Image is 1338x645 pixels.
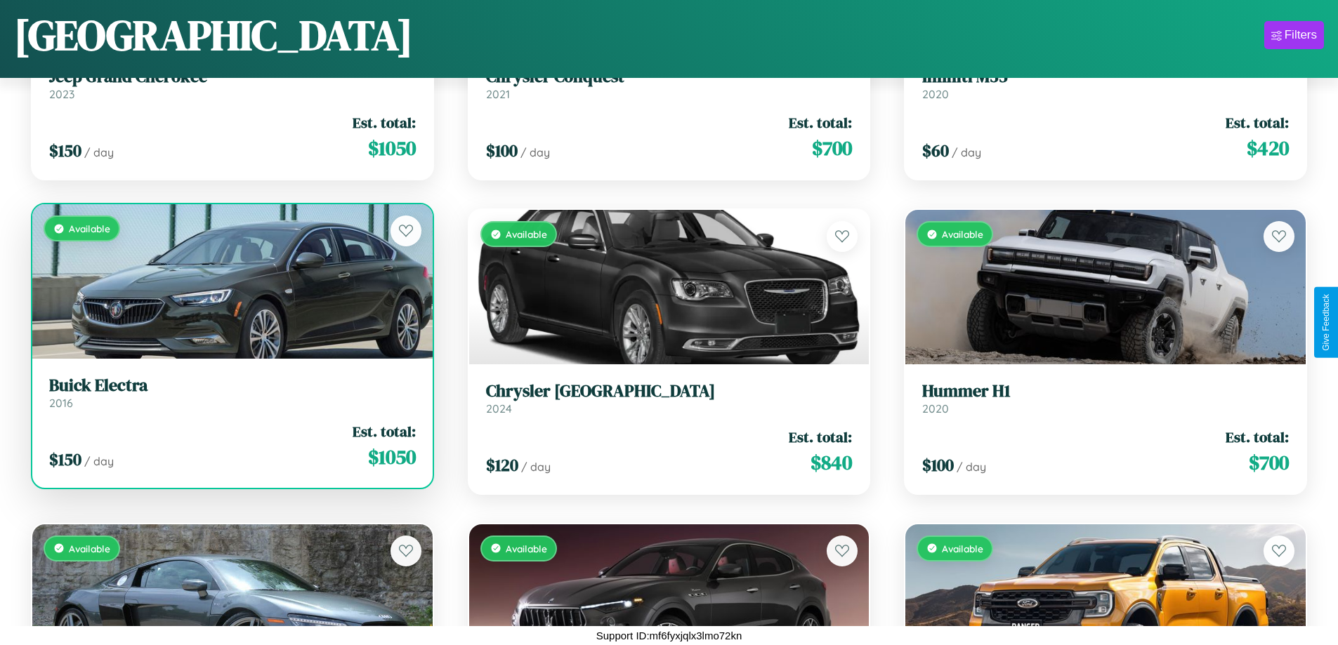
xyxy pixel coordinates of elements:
span: 2021 [486,87,510,101]
span: $ 700 [1249,448,1289,477]
h1: [GEOGRAPHIC_DATA] [14,6,413,64]
div: Give Feedback [1321,294,1331,351]
span: $ 840 [811,448,852,477]
span: 2023 [49,87,74,101]
span: $ 100 [922,453,954,477]
span: Available [942,228,983,240]
span: / day [520,145,550,159]
span: Est. total: [1226,112,1289,133]
span: 2020 [922,401,949,415]
span: Est. total: [353,421,416,441]
span: Available [942,543,983,554]
span: Est. total: [789,112,852,133]
span: / day [957,460,986,474]
span: $ 1050 [368,443,416,471]
button: Filters [1264,21,1324,49]
span: Est. total: [353,112,416,133]
span: 2020 [922,87,949,101]
a: Jeep Grand Cherokee2023 [49,67,416,101]
span: $ 60 [922,139,949,162]
a: Hummer H12020 [922,381,1289,415]
span: Available [506,228,547,240]
h3: Buick Electra [49,375,416,396]
h3: Hummer H1 [922,381,1289,401]
span: Est. total: [789,427,852,447]
span: 2016 [49,396,73,410]
span: $ 1050 [368,134,416,162]
span: $ 420 [1247,134,1289,162]
span: / day [521,460,551,474]
a: Chrysler Conquest2021 [486,67,853,101]
div: Filters [1285,28,1317,42]
span: $ 100 [486,139,518,162]
span: / day [84,145,114,159]
span: Est. total: [1226,427,1289,447]
span: / day [952,145,981,159]
a: Chrysler [GEOGRAPHIC_DATA]2024 [486,381,853,415]
span: Available [69,543,110,554]
p: Support ID: mf6fyxjqlx3lmo72kn [596,626,742,645]
span: $ 700 [812,134,852,162]
span: $ 120 [486,453,518,477]
span: / day [84,454,114,468]
span: Available [506,543,547,554]
a: Buick Electra2016 [49,375,416,410]
h3: Chrysler [GEOGRAPHIC_DATA] [486,381,853,401]
a: Infiniti M352020 [922,67,1289,101]
span: $ 150 [49,448,81,471]
span: Available [69,222,110,234]
span: 2024 [486,401,512,415]
span: $ 150 [49,139,81,162]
